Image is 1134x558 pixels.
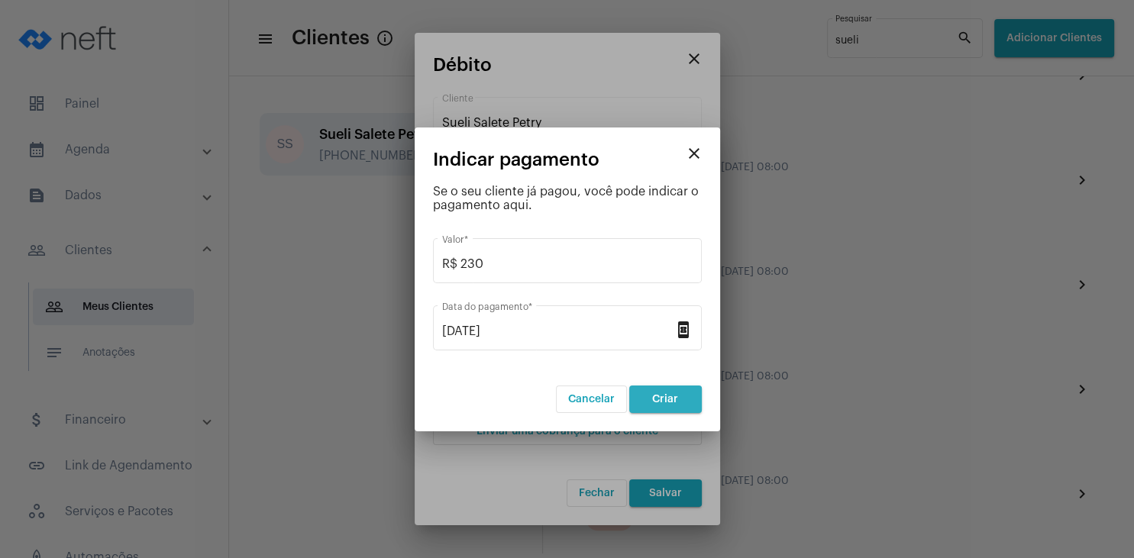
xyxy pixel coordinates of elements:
[556,385,627,413] button: Cancelar
[685,144,703,163] mat-icon: close
[433,185,702,212] div: Se o seu cliente já pagou, você pode indicar o pagamento aqui.
[433,150,599,169] span: Indicar pagamento
[568,394,615,405] span: Cancelar
[674,320,693,338] mat-icon: book_online
[442,257,693,271] input: Valor
[629,385,702,413] button: Criar
[652,394,678,405] span: Criar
